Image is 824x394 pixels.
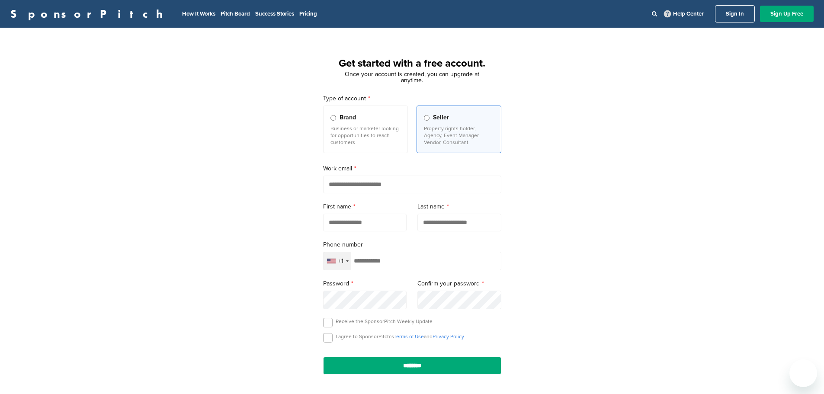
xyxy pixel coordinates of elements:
[323,94,501,103] label: Type of account
[340,113,356,122] span: Brand
[323,240,501,250] label: Phone number
[424,115,430,121] input: Seller Property rights holder, Agency, Event Manager, Vendor, Consultant
[715,5,755,22] a: Sign In
[394,333,424,340] a: Terms of Use
[417,279,501,288] label: Confirm your password
[417,202,501,211] label: Last name
[338,258,343,264] div: +1
[323,164,501,173] label: Work email
[330,125,401,146] p: Business or marketer looking for opportunities to reach customers
[336,333,464,340] p: I agree to SponsorPitch’s and
[10,8,168,19] a: SponsorPitch
[323,279,407,288] label: Password
[221,10,250,17] a: Pitch Board
[433,333,464,340] a: Privacy Policy
[662,9,705,19] a: Help Center
[789,359,817,387] iframe: Button to launch messaging window
[330,115,336,121] input: Brand Business or marketer looking for opportunities to reach customers
[424,125,494,146] p: Property rights holder, Agency, Event Manager, Vendor, Consultant
[345,70,479,84] span: Once your account is created, you can upgrade at anytime.
[760,6,814,22] a: Sign Up Free
[255,10,294,17] a: Success Stories
[299,10,317,17] a: Pricing
[324,252,351,270] div: Selected country
[323,202,407,211] label: First name
[313,56,512,71] h1: Get started with a free account.
[336,318,433,325] p: Receive the SponsorPitch Weekly Update
[182,10,215,17] a: How It Works
[433,113,449,122] span: Seller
